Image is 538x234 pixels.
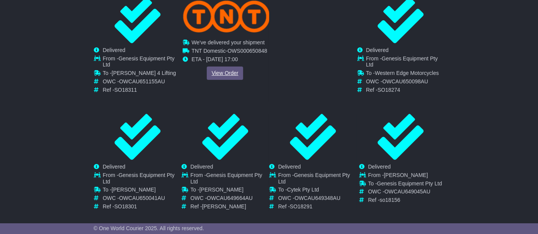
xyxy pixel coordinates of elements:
span: Genesis Equipment Pty Ltd [190,172,262,185]
td: OWC - [103,195,181,203]
td: From - [103,55,181,70]
td: Ref - [368,197,442,203]
span: © One World Courier 2025. All rights reserved. [93,225,204,231]
span: Genesis Equipment Pty Ltd [278,172,350,185]
td: Ref - [366,87,444,93]
td: Ref - [278,203,356,210]
span: [PERSON_NAME] [384,172,428,178]
td: OWC - [278,195,356,203]
td: To - [190,187,268,195]
span: SO18301 [114,203,137,210]
span: Genesis Equipment Pty Ltd [103,172,175,185]
span: OWCAU650288AU [294,85,340,91]
span: [PERSON_NAME] [200,187,244,193]
td: From - [278,172,356,187]
span: OWCAU650041AU [119,195,165,201]
span: OWCAU650098AU [382,78,428,84]
span: Cytek Pty Ltd [287,187,319,193]
span: TNT Domestic [192,48,226,54]
span: Genesis Equipment Pty Ltd [366,55,438,68]
td: To - [103,70,181,78]
span: Delivered [103,164,125,170]
td: - [192,48,267,56]
span: [PERSON_NAME] [202,203,246,210]
td: OWC - [103,78,181,87]
td: To - [366,70,444,78]
span: OWCAU649664AU [207,195,253,201]
td: From - [103,172,181,187]
span: Genesis Equipment Pty Ltd [377,180,442,187]
td: OWC - [190,195,268,203]
span: SO18311 [114,87,137,93]
span: Delivered [278,164,301,170]
td: Ref - [103,87,181,93]
span: Delivered [278,47,301,53]
td: To - [368,180,442,189]
span: OWS000650848 [228,48,268,54]
span: We've delivered your shipment [192,39,265,45]
td: To - [278,187,356,195]
span: SO18274 [378,87,400,93]
td: From - [366,55,444,70]
td: From - [190,172,268,187]
a: View Order [207,67,244,80]
span: so18156 [380,197,401,203]
span: Genesis Equipment Pty Ltd [103,55,175,68]
span: Western Edge Motorcycles [375,70,439,76]
span: [PERSON_NAME] 4 Lifting [112,70,176,76]
td: From - [278,55,356,70]
td: OWC - [278,85,356,93]
span: MEDLOG REGIONAL PTY LTD [278,70,351,83]
span: Delivered [368,164,391,170]
span: Delivered [190,164,213,170]
span: Delivered [366,47,389,53]
span: OWCAU649045AU [384,188,430,195]
span: SO18291 [290,203,312,210]
img: TNT_Domestic.png [183,0,270,32]
span: Delivered [103,47,125,53]
span: Genesis Equipment Pty Ltd [278,55,350,68]
span: OWCAU651155AU [119,78,165,84]
td: OWC - [368,188,442,197]
td: To - [103,187,181,195]
span: SO18009 [290,93,312,99]
td: OWC - [366,78,444,87]
td: Ref - [278,93,356,100]
td: Ref - [190,203,268,210]
td: Ref - [103,203,181,210]
span: [PERSON_NAME] [112,187,156,193]
td: From - [368,172,442,180]
td: To - [278,70,356,85]
span: OWCAU649348AU [294,195,340,201]
span: ETA - [DATE] 17:00 [192,56,238,62]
